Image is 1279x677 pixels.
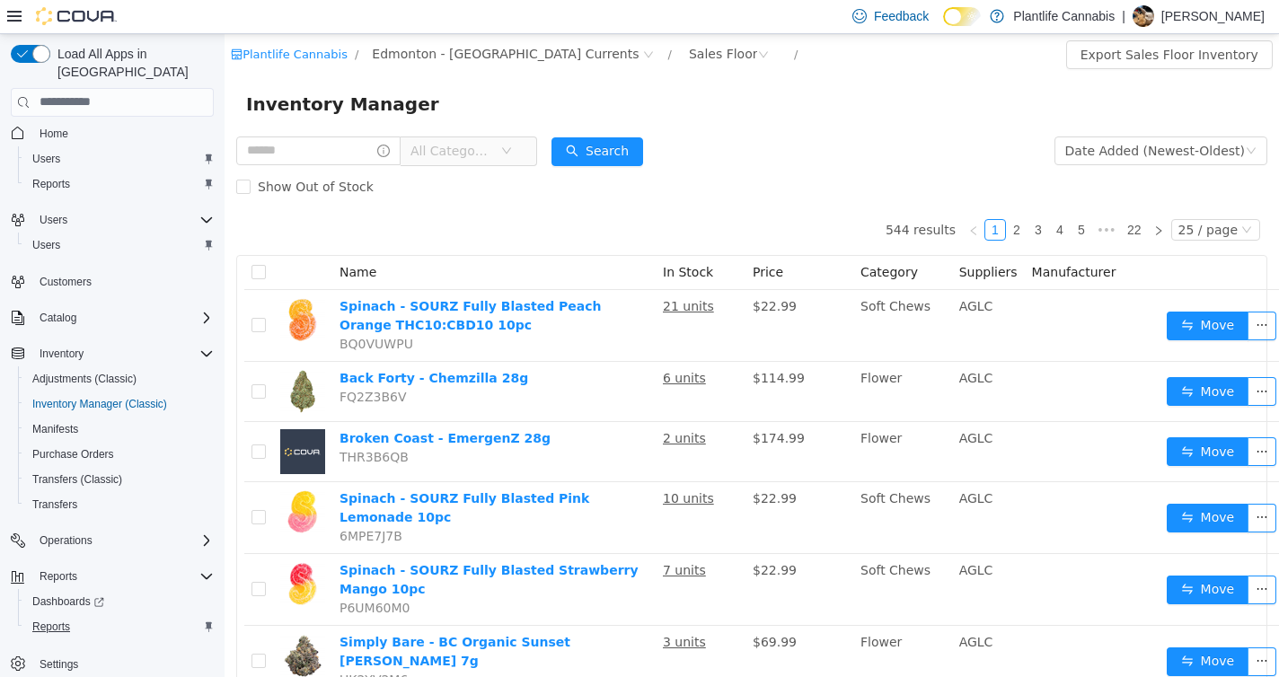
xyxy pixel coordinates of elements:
[636,231,693,245] span: Category
[18,417,221,442] button: Manifests
[942,470,1025,498] button: icon: swapMove
[807,231,892,245] span: Manufacturer
[32,620,70,634] span: Reports
[25,616,214,637] span: Reports
[528,529,572,543] span: $22.99
[32,271,99,293] a: Customers
[4,650,221,676] button: Settings
[942,343,1025,372] button: icon: swapMove
[40,213,67,227] span: Users
[803,185,825,207] li: 3
[781,185,803,207] li: 2
[22,56,225,84] span: Inventory Manager
[40,569,77,584] span: Reports
[825,186,845,206] a: 4
[40,127,68,141] span: Home
[115,495,178,509] span: 6MPE7J7B
[923,185,945,207] li: Next Page
[738,185,760,207] li: Previous Page
[25,444,121,465] a: Purchase Orders
[464,6,534,33] div: Sales Floor
[130,13,134,27] span: /
[32,654,85,675] a: Settings
[804,186,824,206] a: 3
[32,372,137,386] span: Adjustments (Classic)
[444,13,447,27] span: /
[438,601,481,615] u: 3 units
[18,146,221,171] button: Users
[18,391,221,417] button: Inventory Manager (Classic)
[629,448,728,520] td: Soft Chews
[25,418,85,440] a: Manifests
[18,614,221,639] button: Reports
[40,657,78,672] span: Settings
[25,591,214,612] span: Dashboards
[25,368,214,390] span: Adjustments (Classic)
[32,238,60,252] span: Users
[528,265,572,279] span: $22.99
[1161,5,1265,27] p: [PERSON_NAME]
[1023,403,1052,432] button: icon: ellipsis
[115,356,182,370] span: FQ2Z3B6V
[744,191,754,202] i: icon: left
[735,529,769,543] span: AGLC
[56,599,101,644] img: Simply Bare - BC Organic Sunset Runtz 7g hero shot
[25,418,214,440] span: Manifests
[40,533,93,548] span: Operations
[4,305,221,330] button: Catalog
[25,494,84,515] a: Transfers
[735,265,769,279] span: AGLC
[1122,5,1125,27] p: |
[18,442,221,467] button: Purchase Orders
[56,395,101,440] img: Broken Coast - EmergenZ 28g placeholder
[735,337,769,351] span: AGLC
[56,527,101,572] img: Spinach - SOURZ Fully Blasted Strawberry Mango 10pc hero shot
[56,335,101,380] img: Back Forty - Chemzilla 28g hero shot
[32,152,60,166] span: Users
[25,368,144,390] a: Adjustments (Classic)
[115,457,365,490] a: Spinach - SOURZ Fully Blasted Pink Lemonade 10pc
[115,416,184,430] span: THR3B6QB
[25,393,174,415] a: Inventory Manager (Classic)
[868,185,896,207] span: •••
[1023,613,1052,642] button: icon: ellipsis
[32,209,75,231] button: Users
[40,311,76,325] span: Catalog
[25,469,129,490] a: Transfers (Classic)
[943,7,981,26] input: Dark Mode
[32,397,167,411] span: Inventory Manager (Classic)
[32,652,214,674] span: Settings
[32,209,214,231] span: Users
[40,347,84,361] span: Inventory
[115,638,183,653] span: UK2YV2M6
[438,397,481,411] u: 2 units
[1017,190,1028,203] i: icon: down
[32,594,104,609] span: Dashboards
[629,592,728,664] td: Flower
[32,177,70,191] span: Reports
[36,7,117,25] img: Cova
[942,277,1025,306] button: icon: swapMove
[528,397,580,411] span: $174.99
[438,529,481,543] u: 7 units
[18,467,221,492] button: Transfers (Classic)
[32,530,100,551] button: Operations
[32,343,214,365] span: Inventory
[32,343,91,365] button: Inventory
[4,564,221,589] button: Reports
[954,186,1013,206] div: 25 / page
[25,234,67,256] a: Users
[735,601,769,615] span: AGLC
[50,45,214,81] span: Load All Apps in [GEOGRAPHIC_DATA]
[735,457,769,471] span: AGLC
[32,497,77,512] span: Transfers
[40,275,92,289] span: Customers
[25,494,214,515] span: Transfers
[1023,541,1052,570] button: icon: ellipsis
[115,529,414,562] a: Spinach - SOURZ Fully Blasted Strawberry Mango 10pc
[1013,5,1115,27] p: Plantlife Cannabis
[782,186,802,206] a: 2
[438,265,490,279] u: 21 units
[528,231,559,245] span: Price
[25,444,214,465] span: Purchase Orders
